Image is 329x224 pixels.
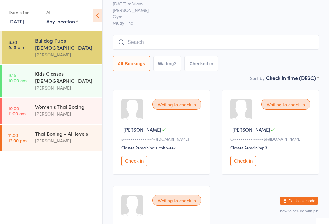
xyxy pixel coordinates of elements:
[261,99,310,110] div: Waiting to check in
[113,35,319,50] input: Search
[35,51,97,58] div: [PERSON_NAME]
[113,56,150,71] button: All Bookings
[8,39,24,50] time: 8:30 - 9:15 am
[35,130,97,137] div: Thai Boxing - All levels
[8,133,27,143] time: 11:00 - 12:00 pm
[153,56,182,71] button: Waiting3
[230,136,312,142] div: C••••••••••••••••5@[DOMAIN_NAME]
[230,156,256,166] button: Check in
[35,84,97,91] div: [PERSON_NAME]
[121,156,147,166] button: Check in
[280,209,318,213] button: how to secure with pin
[113,20,319,26] span: Muay Thai
[250,75,265,81] label: Sort by
[35,137,97,144] div: [PERSON_NAME]
[35,37,97,51] div: Bulldog Pups [DEMOGRAPHIC_DATA]
[113,7,309,13] span: [PERSON_NAME]
[123,126,161,133] span: [PERSON_NAME]
[2,31,102,64] a: 8:30 -9:15 amBulldog Pups [DEMOGRAPHIC_DATA][PERSON_NAME]
[280,197,318,205] button: Exit kiosk mode
[232,126,270,133] span: [PERSON_NAME]
[8,7,40,18] div: Events for
[121,145,203,150] div: Classes Remaining: 0 this week
[184,56,218,71] button: Checked in
[230,145,312,150] div: Classes Remaining: 3
[152,195,201,206] div: Waiting to check in
[2,65,102,97] a: 9:15 -10:00 amKids Classes [DEMOGRAPHIC_DATA][PERSON_NAME]
[35,103,97,110] div: Women's Thai Boxing
[152,99,201,110] div: Waiting to check in
[2,98,102,124] a: 10:00 -11:00 amWomen's Thai Boxing[PERSON_NAME]
[174,61,177,66] div: 3
[46,7,78,18] div: At
[2,125,102,151] a: 11:00 -12:00 pmThai Boxing - All levels[PERSON_NAME]
[113,13,309,20] span: Gym
[8,18,24,25] a: [DATE]
[121,136,203,142] div: s•••••••••••••••1@[DOMAIN_NAME]
[8,73,27,83] time: 9:15 - 10:00 am
[113,0,309,7] span: [DATE] 8:30am
[35,70,97,84] div: Kids Classes [DEMOGRAPHIC_DATA]
[266,74,319,81] div: Check in time (DESC)
[8,106,26,116] time: 10:00 - 11:00 am
[35,110,97,117] div: [PERSON_NAME]
[46,18,78,25] div: Any location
